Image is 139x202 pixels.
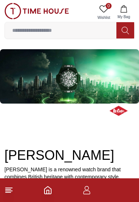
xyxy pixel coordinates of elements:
span: Wishlist [95,15,113,20]
span: My Bag [115,14,133,20]
span: 0 [106,3,112,9]
h2: [PERSON_NAME] [4,148,135,163]
button: My Bag [113,3,135,22]
img: ... [109,103,129,119]
img: ... [4,3,69,19]
a: Home [43,186,52,195]
a: 0Wishlist [95,3,113,22]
